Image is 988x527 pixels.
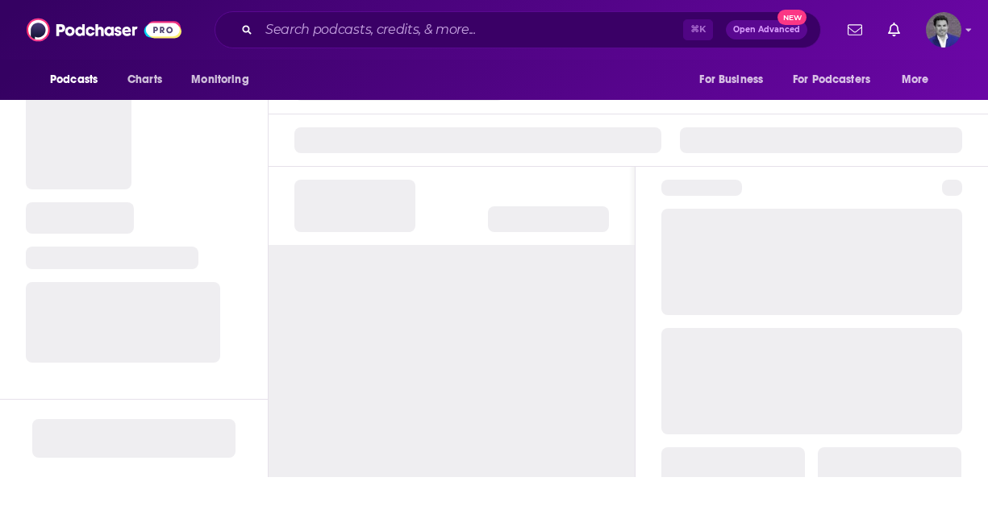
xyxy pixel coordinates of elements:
input: Search podcasts, credits, & more... [259,17,683,43]
span: More [902,68,929,91]
span: New [777,10,807,25]
button: open menu [180,64,269,95]
button: open menu [39,64,119,95]
button: open menu [890,64,949,95]
span: For Podcasters [793,68,870,91]
img: User Profile [926,12,961,48]
img: Podchaser - Follow, Share and Rate Podcasts [27,15,181,45]
span: For Business [699,68,763,91]
button: Open AdvancedNew [726,20,807,39]
a: Show notifications dropdown [882,16,907,44]
span: Charts [127,68,162,91]
button: open menu [782,64,894,95]
a: Charts [117,64,172,95]
span: Podcasts [50,68,98,91]
span: ⌘ K [683,19,713,40]
a: Show notifications dropdown [841,16,869,44]
span: Logged in as JasonKramer_TheCRMguy [926,12,961,48]
button: open menu [688,64,783,95]
span: Open Advanced [733,26,800,34]
div: Search podcasts, credits, & more... [215,11,821,48]
span: Monitoring [191,68,248,91]
button: Show profile menu [926,12,961,48]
